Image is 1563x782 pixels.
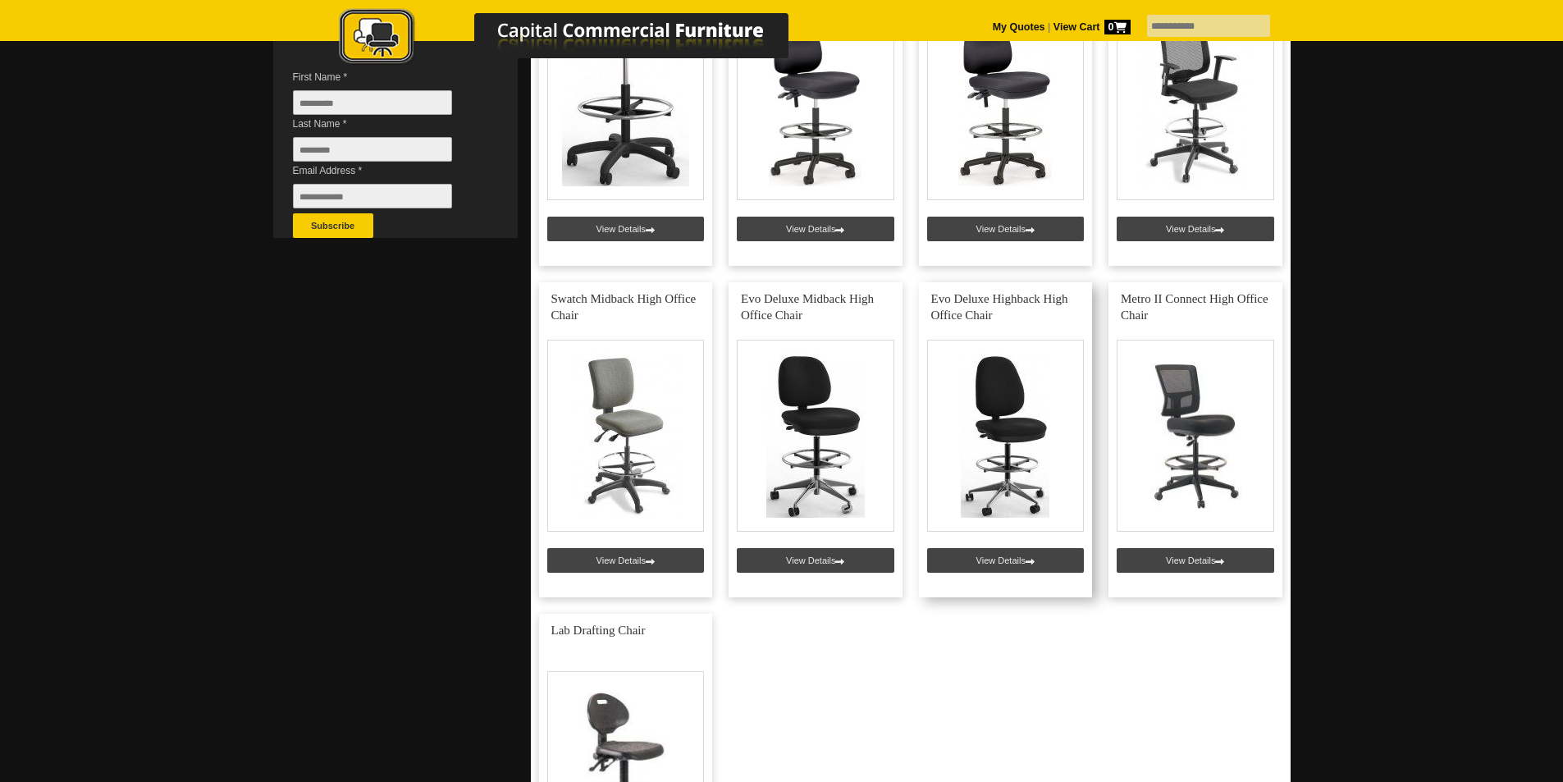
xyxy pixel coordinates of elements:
[293,184,452,208] input: Email Address *
[293,90,452,115] input: First Name *
[293,162,477,179] span: Email Address *
[293,116,477,132] span: Last Name *
[293,137,452,162] input: Last Name *
[294,8,868,73] a: Capital Commercial Furniture Logo
[1053,21,1131,33] strong: View Cart
[294,8,868,68] img: Capital Commercial Furniture Logo
[1104,20,1131,34] span: 0
[993,21,1045,33] a: My Quotes
[293,213,373,238] button: Subscribe
[293,69,477,85] span: First Name *
[1050,21,1130,33] a: View Cart0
